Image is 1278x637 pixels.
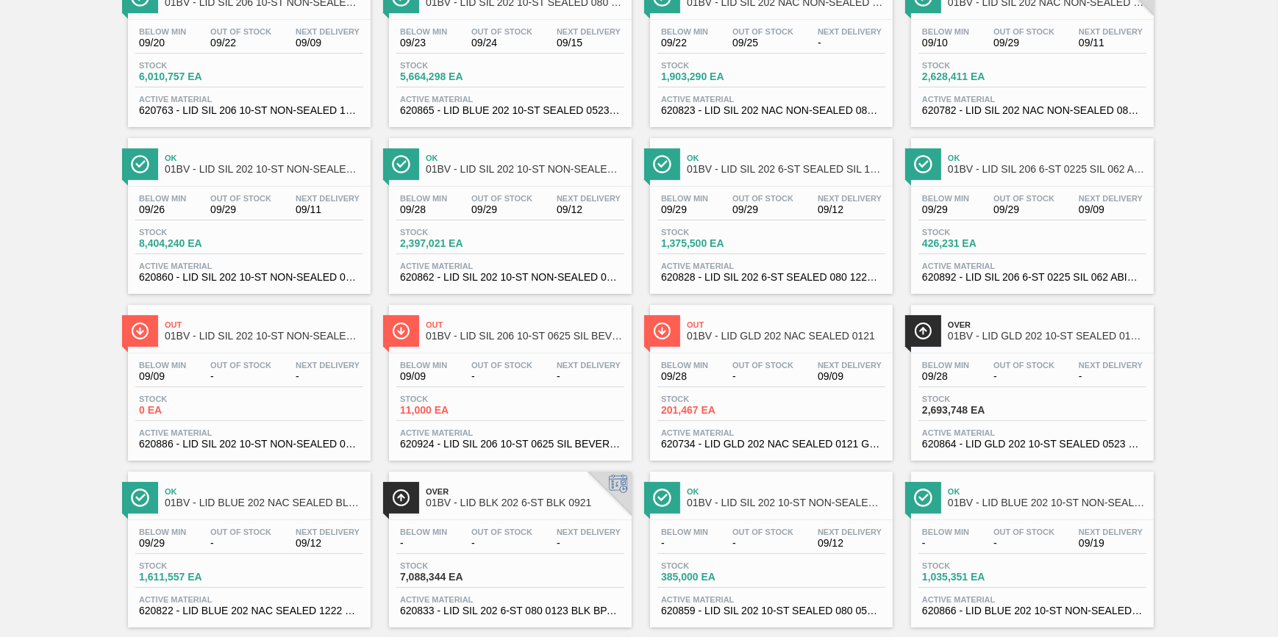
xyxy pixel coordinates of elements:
[639,294,900,461] a: ÍconeOut01BV - LID GLD 202 NAC SEALED 0121Below Min09/28Out Of Stock-Next Delivery09/09Stock201,4...
[139,405,242,416] span: 0 EA
[1079,538,1143,549] span: 09/19
[922,61,1025,70] span: Stock
[392,322,410,340] img: Ícone
[131,489,149,507] img: Ícone
[900,127,1161,294] a: ÍconeOk01BV - LID SIL 206 6-ST 0225 SIL 062 ABICNL 03Below Min09/29Out Of Stock09/29Next Delivery...
[922,395,1025,403] span: Stock
[818,204,882,215] span: 09/12
[661,71,764,82] span: 1,903,290 EA
[139,361,186,370] span: Below Min
[732,37,793,48] span: 09/25
[296,204,360,215] span: 09/11
[471,27,532,36] span: Out Of Stock
[922,228,1025,237] span: Stock
[661,37,708,48] span: 09/22
[653,489,671,507] img: Ícone
[400,428,621,437] span: Active Material
[948,320,1146,329] span: Over
[400,228,503,237] span: Stock
[378,127,639,294] a: ÍconeOk01BV - LID SIL 202 10-ST NON-SEALED REBelow Min09/28Out Of Stock09/29Next Delivery09/12Sto...
[993,361,1054,370] span: Out Of Stock
[131,322,149,340] img: Ícone
[296,371,360,382] span: -
[139,561,242,570] span: Stock
[400,95,621,104] span: Active Material
[471,538,532,549] span: -
[165,497,363,508] span: 01BV - LID BLUE 202 NAC SEALED BLU 0322
[426,331,624,342] span: 01BV - LID SIL 206 10-ST 0625 SIL BEVERAGE W 06
[557,37,621,48] span: 09/15
[661,105,882,116] span: 620823 - LID SIL 202 NAC NON-SEALED 080 1222 RED
[400,538,447,549] span: -
[400,37,447,48] span: 09/23
[210,37,271,48] span: 09/22
[165,331,363,342] span: 01BV - LID SIL 202 10-ST NON-SEALED 080 1118 PN
[139,105,360,116] span: 620763 - LID SIL 206 10-ST NON-SEALED 1021 SIL 0.
[993,538,1054,549] span: -
[400,71,503,82] span: 5,664,298 EA
[661,595,882,604] span: Active Material
[296,27,360,36] span: Next Delivery
[400,238,503,249] span: 2,397,021 EA
[922,272,1143,283] span: 620892 - LID SIL 206 6-ST 0225 SIL 062 ABICNL 03/
[426,164,624,175] span: 01BV - LID SIL 202 10-ST NON-SEALED RE
[661,361,708,370] span: Below Min
[139,204,186,215] span: 09/26
[139,61,242,70] span: Stock
[661,561,764,570] span: Stock
[139,238,242,249] span: 8,404,240 EA
[210,194,271,203] span: Out Of Stock
[922,561,1025,570] span: Stock
[557,27,621,36] span: Next Delivery
[296,538,360,549] span: 09/12
[922,439,1143,450] span: 620864 - LID GLD 202 10-ST SEALED 0523 GLD MCC 06
[1079,37,1143,48] span: 09/11
[426,320,624,329] span: Out
[661,538,708,549] span: -
[139,27,186,36] span: Below Min
[296,361,360,370] span: Next Delivery
[993,27,1054,36] span: Out Of Stock
[948,154,1146,162] span: Ok
[139,194,186,203] span: Below Min
[914,322,932,340] img: Ícone
[471,528,532,536] span: Out Of Stock
[400,27,447,36] span: Below Min
[1079,27,1143,36] span: Next Delivery
[993,371,1054,382] span: -
[922,95,1143,104] span: Active Material
[139,528,186,536] span: Below Min
[993,204,1054,215] span: 09/29
[139,538,186,549] span: 09/29
[400,105,621,116] span: 620865 - LID BLUE 202 10-ST SEALED 0523 BLU DIE M
[922,27,969,36] span: Below Min
[392,155,410,173] img: Ícone
[922,595,1143,604] span: Active Material
[165,487,363,496] span: Ok
[210,538,271,549] span: -
[139,572,242,583] span: 1,611,557 EA
[392,489,410,507] img: Ícone
[687,331,885,342] span: 01BV - LID GLD 202 NAC SEALED 0121
[165,164,363,175] span: 01BV - LID SIL 202 10-ST NON-SEALED SI
[922,605,1143,616] span: 620866 - LID BLUE 202 10-ST NON-SEALED 0523 BLU D
[296,194,360,203] span: Next Delivery
[1079,371,1143,382] span: -
[639,461,900,627] a: ÍconeOk01BV - LID SIL 202 10-ST NON-SEALED 088 0824 SIBelow Min-Out Of Stock-Next Delivery09/12St...
[948,487,1146,496] span: Ok
[210,528,271,536] span: Out Of Stock
[471,37,532,48] span: 09/24
[900,461,1161,627] a: ÍconeOk01BV - LID BLUE 202 10-ST NON-SEALED BLU 0322Below Min-Out Of Stock-Next Delivery09/19Stoc...
[922,371,969,382] span: 09/28
[117,127,378,294] a: ÍconeOk01BV - LID SIL 202 10-ST NON-SEALED SIBelow Min09/26Out Of Stock09/29Next Delivery09/11Sto...
[400,204,447,215] span: 09/28
[471,371,532,382] span: -
[471,361,532,370] span: Out Of Stock
[922,428,1143,437] span: Active Material
[426,497,624,508] span: 01BV - LID BLK 202 6-ST BLK 0921
[557,538,621,549] span: -
[139,595,360,604] span: Active Material
[661,238,764,249] span: 1,375,500 EA
[818,27,882,36] span: Next Delivery
[400,528,447,536] span: Below Min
